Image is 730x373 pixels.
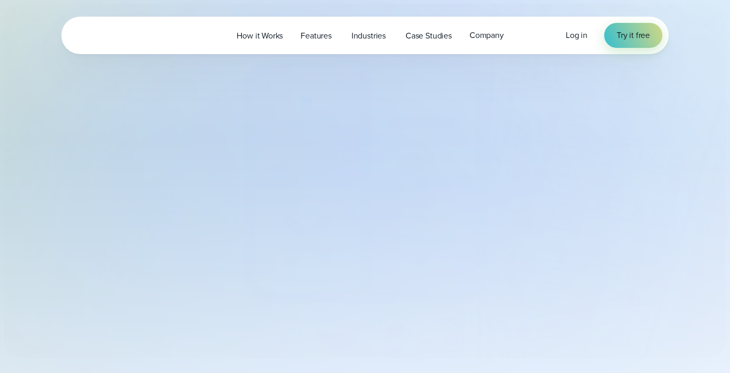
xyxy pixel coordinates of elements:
a: Log in [566,29,588,42]
a: Case Studies [397,25,461,46]
a: Try it free [604,23,662,48]
span: Case Studies [406,30,452,42]
span: Log in [566,29,588,41]
a: How it Works [228,25,292,46]
span: Features [301,30,332,42]
span: How it Works [237,30,283,42]
span: Industries [351,30,386,42]
span: Try it free [617,29,650,42]
span: Company [470,29,504,42]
